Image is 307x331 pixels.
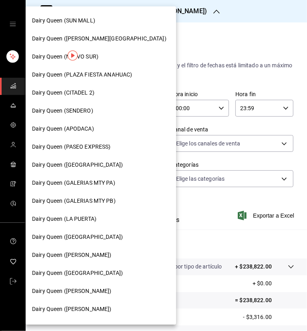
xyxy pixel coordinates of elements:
[32,305,112,313] span: Dairy Queen ([PERSON_NAME])
[32,251,112,259] span: Dairy Queen ([PERSON_NAME])
[26,84,176,102] div: Dairy Queen (CITADEL 2)
[26,264,176,282] div: Dairy Queen ([GEOGRAPHIC_DATA])
[26,30,176,48] div: Dairy Queen ([PERSON_NAME][GEOGRAPHIC_DATA])
[32,107,93,115] span: Dairy Queen (SENDERO)
[26,12,176,30] div: Dairy Queen (SUN MALL)
[32,233,123,241] span: Dairy Queen ([GEOGRAPHIC_DATA])
[68,50,78,61] img: Tooltip marker
[32,179,115,187] span: Dairy Queen (GALERIAS MTY PA)
[32,52,98,61] span: Dairy Queen (NUEVO SUR)
[26,102,176,120] div: Dairy Queen (SENDERO)
[32,34,167,43] span: Dairy Queen ([PERSON_NAME][GEOGRAPHIC_DATA])
[32,16,95,25] span: Dairy Queen (SUN MALL)
[32,287,112,295] span: Dairy Queen ([PERSON_NAME])
[26,66,176,84] div: Dairy Queen (PLAZA FIESTA ANAHUAC)
[32,125,94,133] span: Dairy Queen (APODACA)
[26,282,176,300] div: Dairy Queen ([PERSON_NAME])
[32,269,123,277] span: Dairy Queen ([GEOGRAPHIC_DATA])
[32,71,132,79] span: Dairy Queen (PLAZA FIESTA ANAHUAC)
[26,48,176,66] div: Dairy Queen (NUEVO SUR)
[26,228,176,246] div: Dairy Queen ([GEOGRAPHIC_DATA])
[32,161,123,169] span: Dairy Queen ([GEOGRAPHIC_DATA])
[26,120,176,138] div: Dairy Queen (APODACA)
[32,197,116,205] span: Dairy Queen (GALERIAS MTY PB)
[26,156,176,174] div: Dairy Queen ([GEOGRAPHIC_DATA])
[32,215,96,223] span: Dairy Queen (LA PUERTA)
[26,300,176,318] div: Dairy Queen ([PERSON_NAME])
[26,174,176,192] div: Dairy Queen (GALERIAS MTY PA)
[32,89,94,97] span: Dairy Queen (CITADEL 2)
[26,138,176,156] div: Dairy Queen (PASEO EXPRESS)
[26,192,176,210] div: Dairy Queen (GALERIAS MTY PB)
[32,143,111,151] span: Dairy Queen (PASEO EXPRESS)
[26,210,176,228] div: Dairy Queen (LA PUERTA)
[26,246,176,264] div: Dairy Queen ([PERSON_NAME])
